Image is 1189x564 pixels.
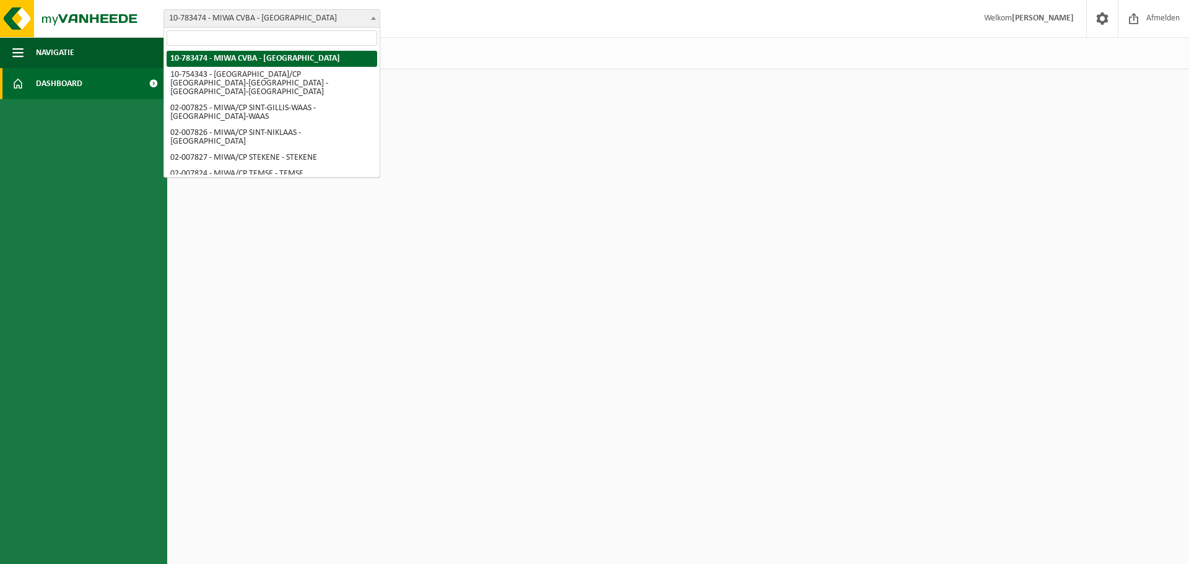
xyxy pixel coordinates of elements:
[36,68,82,99] span: Dashboard
[167,100,377,125] li: 02-007825 - MIWA/CP SINT-GILLIS-WAAS - [GEOGRAPHIC_DATA]-WAAS
[1012,14,1074,23] strong: [PERSON_NAME]
[164,10,380,27] span: 10-783474 - MIWA CVBA - SINT-NIKLAAS
[36,37,74,68] span: Navigatie
[167,51,377,67] li: 10-783474 - MIWA CVBA - [GEOGRAPHIC_DATA]
[167,67,377,100] li: 10-754343 - [GEOGRAPHIC_DATA]/CP [GEOGRAPHIC_DATA]-[GEOGRAPHIC_DATA] - [GEOGRAPHIC_DATA]-[GEOGRAP...
[167,125,377,150] li: 02-007826 - MIWA/CP SINT-NIKLAAS - [GEOGRAPHIC_DATA]
[167,166,377,182] li: 02-007824 - MIWA/CP TEMSE - TEMSE
[167,150,377,166] li: 02-007827 - MIWA/CP STEKENE - STEKENE
[163,9,380,28] span: 10-783474 - MIWA CVBA - SINT-NIKLAAS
